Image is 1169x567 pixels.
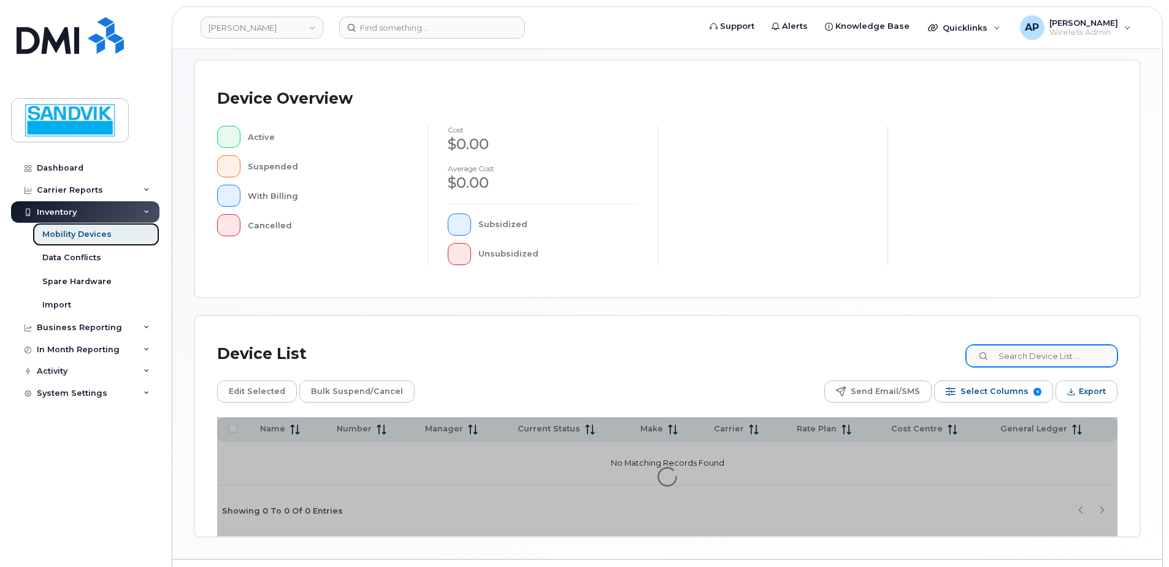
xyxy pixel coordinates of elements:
[1011,15,1140,40] div: Annette Panzani
[201,17,323,39] a: Sandvik Tamrock
[763,14,816,39] a: Alerts
[816,14,918,39] a: Knowledge Base
[248,185,408,207] div: With Billing
[311,382,403,401] span: Bulk Suspend/Cancel
[782,20,808,33] span: Alerts
[835,20,910,33] span: Knowledge Base
[448,164,638,172] h4: Average cost
[478,243,638,265] div: Unsubsidized
[448,134,638,155] div: $0.00
[919,15,1009,40] div: Quicklinks
[448,126,638,134] h4: cost
[851,382,920,401] span: Send Email/SMS
[960,382,1029,401] span: Select Columns
[966,345,1117,367] input: Search Device List ...
[1033,388,1041,396] span: 9
[1025,20,1039,35] span: AP
[448,172,638,193] div: $0.00
[1079,382,1106,401] span: Export
[248,126,408,148] div: Active
[478,214,638,236] div: Subsidized
[943,23,987,33] span: Quicklinks
[248,214,408,236] div: Cancelled
[824,380,932,403] button: Send Email/SMS
[934,380,1053,403] button: Select Columns 9
[1049,28,1118,37] span: Wireless Admin
[1056,380,1117,403] button: Export
[248,155,408,177] div: Suspended
[1049,18,1118,28] span: [PERSON_NAME]
[217,380,297,403] button: Edit Selected
[217,83,353,115] div: Device Overview
[701,14,763,39] a: Support
[299,380,415,403] button: Bulk Suspend/Cancel
[339,17,525,39] input: Find something...
[217,338,307,370] div: Device List
[229,382,285,401] span: Edit Selected
[720,20,754,33] span: Support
